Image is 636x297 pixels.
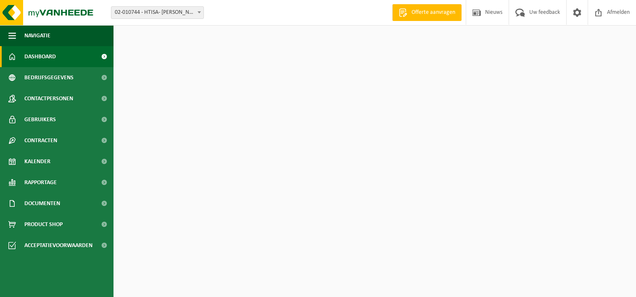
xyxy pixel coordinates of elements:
[24,25,50,46] span: Navigatie
[24,193,60,214] span: Documenten
[111,6,204,19] span: 02-010744 - HTISA- SKOG - GENT
[111,7,203,18] span: 02-010744 - HTISA- SKOG - GENT
[24,151,50,172] span: Kalender
[24,67,74,88] span: Bedrijfsgegevens
[24,235,92,256] span: Acceptatievoorwaarden
[392,4,462,21] a: Offerte aanvragen
[24,109,56,130] span: Gebruikers
[24,88,73,109] span: Contactpersonen
[24,214,63,235] span: Product Shop
[24,172,57,193] span: Rapportage
[24,46,56,67] span: Dashboard
[24,130,57,151] span: Contracten
[409,8,457,17] span: Offerte aanvragen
